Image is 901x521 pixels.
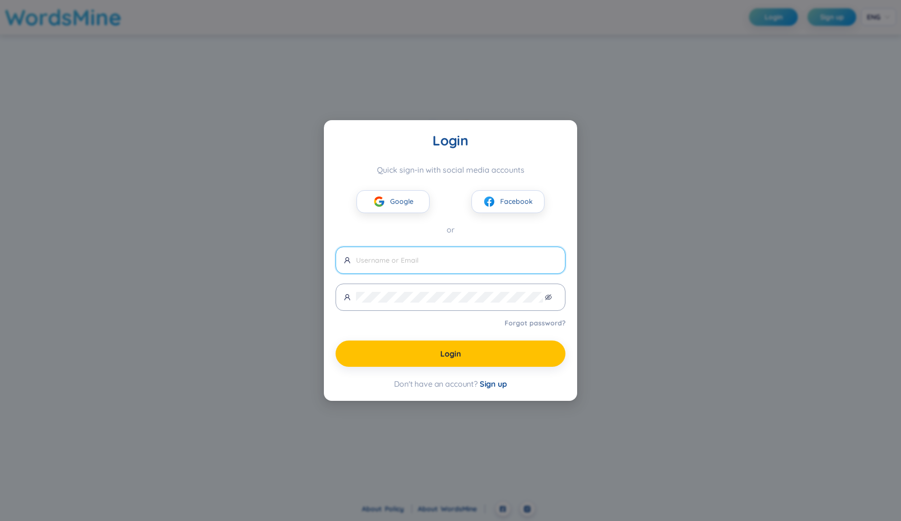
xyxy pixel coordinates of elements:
[336,165,565,175] div: Quick sign-in with social media accounts
[373,196,385,208] img: google
[356,255,557,266] input: Username or Email
[471,190,544,213] button: facebookFacebook
[344,257,351,264] span: user
[336,378,565,389] div: Don't have an account?
[545,294,552,301] span: eye-invisible
[390,196,413,207] span: Google
[336,132,565,149] div: Login
[500,196,533,207] span: Facebook
[336,341,565,367] button: Login
[336,224,565,236] div: or
[483,196,495,208] img: facebook
[357,190,430,213] button: googleGoogle
[344,294,351,301] span: user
